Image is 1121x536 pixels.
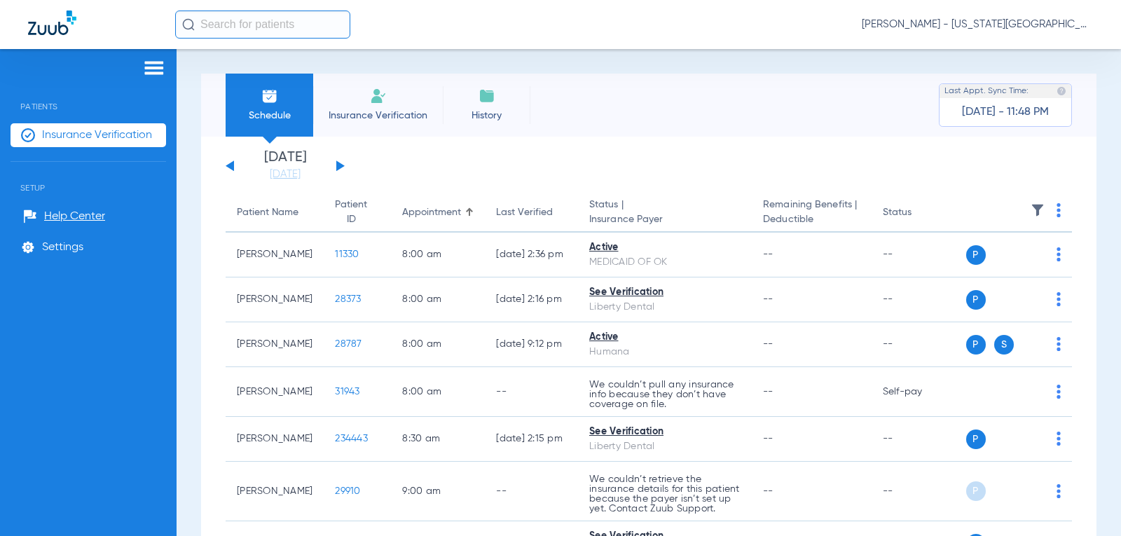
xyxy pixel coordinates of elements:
p: We couldn’t pull any insurance info because they don’t have coverage on file. [589,380,741,409]
img: group-dot-blue.svg [1057,432,1061,446]
td: [DATE] 2:16 PM [485,277,578,322]
div: MEDICAID OF OK [589,255,741,270]
span: Last Appt. Sync Time: [944,84,1029,98]
td: -- [872,322,966,367]
li: [DATE] [243,151,327,181]
td: [DATE] 2:15 PM [485,417,578,462]
th: Remaining Benefits | [752,193,871,233]
a: [DATE] [243,167,327,181]
td: 9:00 AM [391,462,485,521]
div: Last Verified [496,205,567,220]
img: group-dot-blue.svg [1057,203,1061,217]
div: Patient Name [237,205,312,220]
span: 28373 [335,294,361,304]
span: -- [763,387,773,397]
td: [DATE] 9:12 PM [485,322,578,367]
a: Help Center [23,209,105,224]
span: 29910 [335,486,360,496]
input: Search for patients [175,11,350,39]
span: Insurance Verification [324,109,432,123]
span: Patients [11,81,166,111]
span: -- [763,249,773,259]
span: Schedule [236,109,303,123]
td: 8:00 AM [391,277,485,322]
p: We couldn’t retrieve the insurance details for this patient because the payer isn’t set up yet. C... [589,474,741,514]
td: -- [872,233,966,277]
td: [PERSON_NAME] [226,322,324,367]
img: Schedule [261,88,278,104]
span: -- [763,339,773,349]
td: -- [485,462,578,521]
img: group-dot-blue.svg [1057,337,1061,351]
div: Active [589,330,741,345]
span: History [453,109,520,123]
td: 8:00 AM [391,367,485,417]
img: Manual Insurance Verification [370,88,387,104]
td: 8:00 AM [391,322,485,367]
img: Search Icon [182,18,195,31]
div: See Verification [589,425,741,439]
span: Help Center [44,209,105,224]
img: group-dot-blue.svg [1057,385,1061,399]
span: P [966,335,986,355]
img: group-dot-blue.svg [1057,247,1061,261]
span: Deductible [763,212,860,227]
div: Appointment [402,205,461,220]
img: group-dot-blue.svg [1057,484,1061,498]
td: Self-pay [872,367,966,417]
td: -- [872,417,966,462]
th: Status [872,193,966,233]
span: Settings [42,240,83,254]
span: Setup [11,162,166,193]
div: Appointment [402,205,474,220]
td: [PERSON_NAME] [226,367,324,417]
span: 234443 [335,434,368,444]
span: P [966,290,986,310]
td: [PERSON_NAME] [226,417,324,462]
img: History [479,88,495,104]
th: Status | [578,193,752,233]
img: filter.svg [1031,203,1045,217]
img: last sync help info [1057,86,1066,96]
span: Insurance Payer [589,212,741,227]
span: 28787 [335,339,362,349]
span: -- [763,294,773,304]
div: Patient ID [335,198,380,227]
span: P [966,245,986,265]
td: [DATE] 2:36 PM [485,233,578,277]
img: group-dot-blue.svg [1057,292,1061,306]
div: Patient ID [335,198,367,227]
img: Zuub Logo [28,11,76,35]
span: P [966,481,986,501]
td: [PERSON_NAME] [226,233,324,277]
img: hamburger-icon [143,60,165,76]
span: S [994,335,1014,355]
td: 8:00 AM [391,233,485,277]
div: Liberty Dental [589,300,741,315]
span: 31943 [335,387,359,397]
td: -- [872,277,966,322]
div: See Verification [589,285,741,300]
div: Patient Name [237,205,298,220]
td: -- [872,462,966,521]
div: Active [589,240,741,255]
span: P [966,430,986,449]
td: 8:30 AM [391,417,485,462]
div: Last Verified [496,205,553,220]
span: -- [763,434,773,444]
div: Humana [589,345,741,359]
div: Liberty Dental [589,439,741,454]
td: [PERSON_NAME] [226,277,324,322]
span: 11330 [335,249,359,259]
td: [PERSON_NAME] [226,462,324,521]
span: -- [763,486,773,496]
td: -- [485,367,578,417]
span: Insurance Verification [42,128,152,142]
span: [DATE] - 11:48 PM [962,105,1049,119]
span: [PERSON_NAME] - [US_STATE][GEOGRAPHIC_DATA] Dental - [GEOGRAPHIC_DATA] [862,18,1093,32]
